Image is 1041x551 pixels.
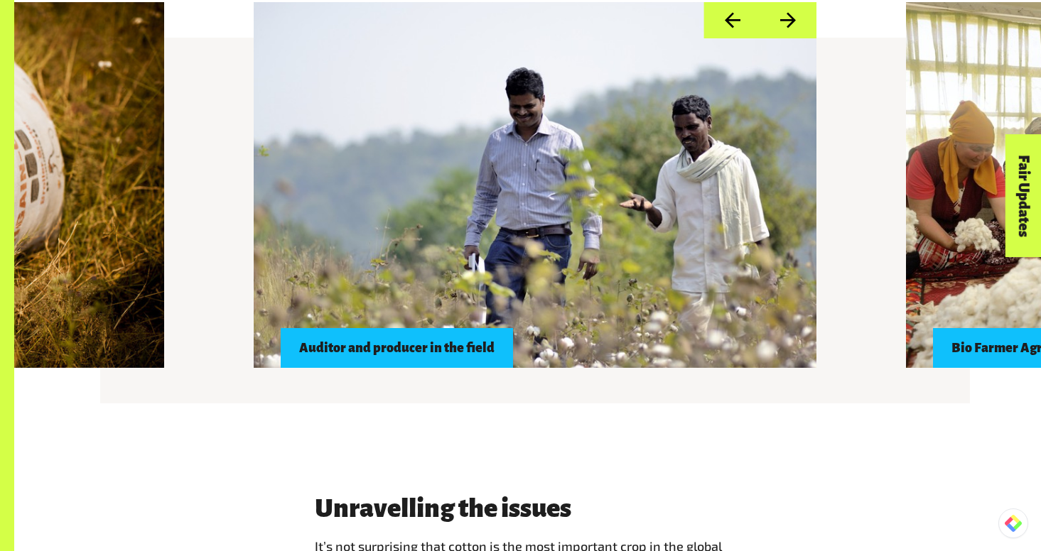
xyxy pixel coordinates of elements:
button: Next [760,2,816,38]
div: Auditor and producer in the field [281,328,513,368]
button: Previous [704,2,760,38]
h3: Unravelling the issues [315,494,741,523]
